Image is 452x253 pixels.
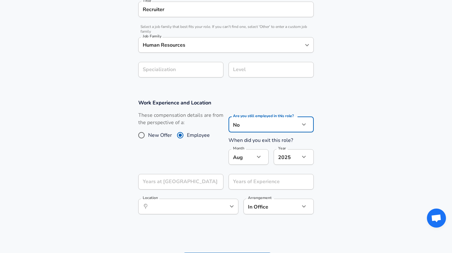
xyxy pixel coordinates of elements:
label: These compensation details are from the perspective of a: [138,112,223,126]
input: 7 [229,174,300,190]
label: When did you exit this role? [229,137,293,144]
input: L3 [231,65,311,75]
label: Year [278,146,286,150]
span: Select a job family that best fits your role. If you can't find one, select 'Other' to enter a cu... [138,24,314,34]
a: チャットを開く [427,209,446,228]
div: 2025 [274,149,300,165]
button: Open [303,41,312,50]
button: Open [227,202,236,211]
div: In Office [243,199,290,214]
span: Employee [187,131,210,139]
div: No [229,117,300,132]
input: Software Engineer [141,4,311,14]
div: Aug [229,149,255,165]
label: Arrangement [248,196,271,200]
label: Job Family [143,34,161,38]
h3: Work Experience and Location [138,99,314,106]
input: Software Engineer [141,40,301,50]
input: 0 [138,174,209,190]
label: Are you still employed in this role? [233,114,294,118]
label: Month [233,146,244,150]
input: Specialization [138,62,223,77]
label: Location [143,196,158,200]
span: New Offer [148,131,172,139]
